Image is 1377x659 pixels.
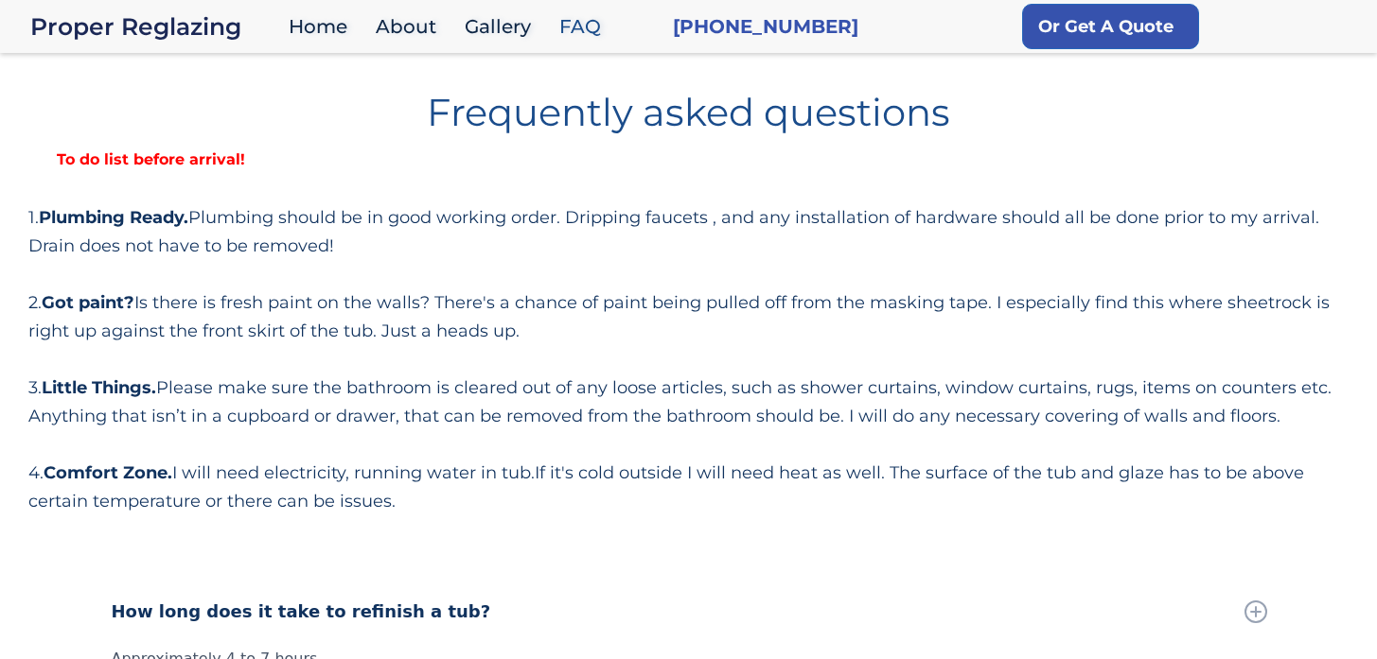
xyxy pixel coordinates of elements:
[366,7,455,47] a: About
[1022,4,1199,49] a: Or Get A Quote
[44,462,172,483] strong: Comfort Zone.
[550,7,620,47] a: FAQ
[112,598,491,625] div: How long does it take to refinish a tub?
[39,207,188,228] strong: Plumbing Ready.
[455,7,550,47] a: Gallery
[279,7,366,47] a: Home
[28,150,274,168] strong: To do list before arrival!
[28,78,1349,131] h1: Frequently asked questions
[42,377,156,398] strong: Little Things.
[30,13,279,40] div: Proper Reglazing
[28,203,1349,515] div: 1. Plumbing should be in good working order. Dripping faucets , and any installation of hardware ...
[673,13,858,40] a: [PHONE_NUMBER]
[30,13,279,40] a: home
[42,292,134,313] strong: Got paint?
